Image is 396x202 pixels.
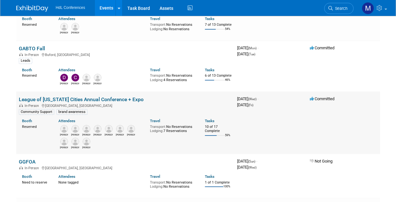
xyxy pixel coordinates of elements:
[127,133,135,136] div: Bret Harmon
[310,96,334,101] span: Committed
[58,68,75,72] a: Attendees
[19,96,144,102] a: League of [US_STATE] Cities Annual Conference + Expo
[205,73,232,78] div: 6 of 13 Complete
[94,74,101,81] img: Jason Portt
[116,125,124,133] img: Jim Throop
[56,5,85,10] span: HdL Conferences
[60,125,68,133] img: Andy Nickerson
[19,103,232,108] div: [GEOGRAPHIC_DATA], [GEOGRAPHIC_DATA]
[60,133,68,136] div: Andy Nickerson
[310,159,332,164] span: Not Going
[248,103,253,107] span: (Fri)
[58,17,75,21] a: Attendees
[248,166,257,169] span: (Wed)
[223,185,230,193] td: 100%
[22,174,32,179] a: Booth
[225,27,230,36] td: 54%
[82,145,90,149] div: Barry Foster
[19,104,23,107] img: In-Person Event
[150,27,163,31] span: Lodging:
[310,45,334,50] span: Committed
[127,125,135,133] img: Bret Harmon
[22,72,49,78] div: Reserved
[150,68,160,72] a: Travel
[150,179,195,189] div: No Reservations No Reservations
[205,119,214,123] a: Tasks
[258,45,258,50] span: -
[82,81,90,85] div: Janice Allen Jackson
[94,125,101,133] img: Ken Nordhoff
[150,180,166,185] span: Transport:
[225,134,230,142] td: 59%
[71,23,79,31] img: Ken Duran
[237,165,257,170] span: [DATE]
[237,45,258,50] span: [DATE]
[105,125,113,133] img: Bret Plumlee
[56,109,87,115] div: brand awareness
[205,174,214,179] a: Tasks
[71,138,79,145] img: Ken Duran
[150,125,166,129] span: Transport:
[83,138,90,145] img: Barry Foster
[71,125,79,133] img: Paula Cone
[150,73,166,78] span: Transport:
[19,45,45,52] a: GABTO Fall
[60,138,68,145] img: Alex Terrazas
[150,119,160,123] a: Travel
[256,159,257,164] span: -
[71,31,79,34] div: Ken Duran
[248,97,257,101] span: (Wed)
[83,125,90,133] img: Gary Lott
[60,81,68,85] div: Drew Rifkin
[205,125,232,133] div: 10 of 17 Complete
[237,96,258,101] span: [DATE]
[19,58,32,64] div: Leads
[22,17,32,21] a: Booth
[60,145,68,149] div: Alex Terrazas
[83,74,90,81] img: Janice Allen Jackson
[19,52,232,57] div: Buford, [GEOGRAPHIC_DATA]
[237,159,257,164] span: [DATE]
[150,78,163,82] span: Lodging:
[237,52,255,56] span: [DATE]
[258,96,258,101] span: -
[150,72,195,82] div: No Reservations 4 Reservations
[22,123,49,129] div: Reserved
[19,159,35,165] a: GGFOA
[150,129,163,133] span: Lodging:
[25,104,41,108] span: In-Person
[60,23,68,31] img: Barry Foster
[93,133,101,136] div: Ken Nordhoff
[248,160,255,163] span: (Sun)
[333,6,347,11] span: Search
[205,23,232,27] div: 7 of 13 Complete
[82,133,90,136] div: Gary Lott
[205,17,214,21] a: Tasks
[60,74,68,81] img: Drew Rifkin
[25,166,41,170] span: In-Person
[71,133,79,136] div: Paula Cone
[225,78,230,87] td: 46%
[150,123,195,133] div: No Reservations 7 Reservations
[19,166,23,169] img: In-Person Event
[19,165,232,170] div: [GEOGRAPHIC_DATA], [GEOGRAPHIC_DATA]
[105,133,113,136] div: Bret Plumlee
[248,46,257,50] span: (Mon)
[362,2,374,14] img: Melissa Heiselt
[22,68,32,72] a: Booth
[22,179,49,185] div: Need to reserve
[22,21,49,27] div: Reserved
[71,145,79,149] div: Ken Duran
[58,119,75,123] a: Attendees
[248,52,255,56] span: (Tue)
[237,102,253,107] span: [DATE]
[205,180,232,185] div: 1 of 1 Complete
[205,68,214,72] a: Tasks
[71,74,79,81] img: Connor Duckworth
[60,31,68,34] div: Barry Foster
[22,119,32,123] a: Booth
[19,53,23,56] img: In-Person Event
[58,174,75,179] a: Attendees
[150,185,163,189] span: Lodging:
[150,21,195,31] div: No Reservations No Reservations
